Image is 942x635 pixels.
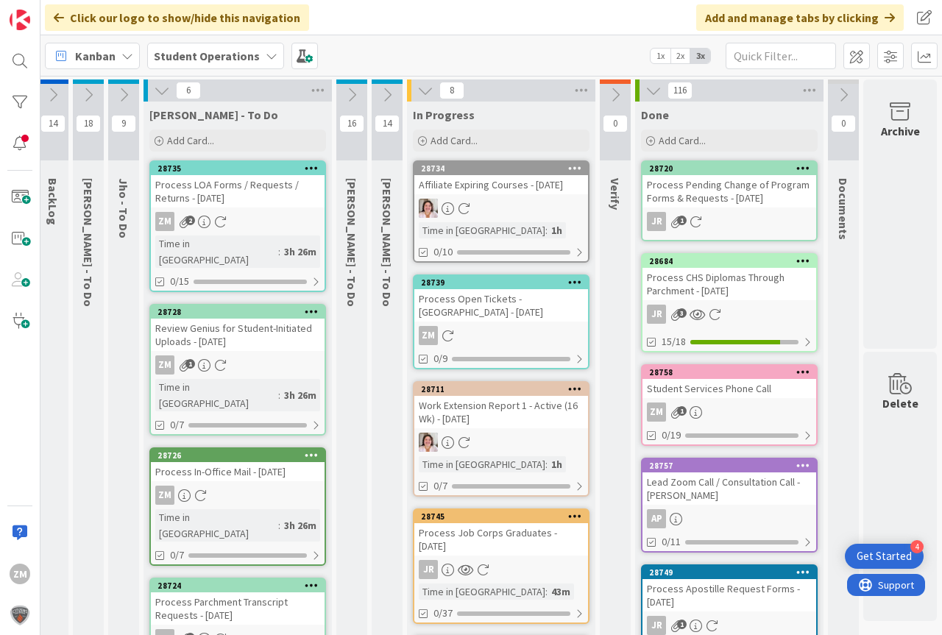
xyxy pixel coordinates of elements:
div: ZM [151,355,325,375]
div: Affiliate Expiring Courses - [DATE] [414,175,588,194]
div: ZM [647,402,666,422]
div: 28728 [157,307,325,317]
div: Process LOA Forms / Requests / Returns - [DATE] [151,175,325,207]
div: Time in [GEOGRAPHIC_DATA] [155,235,278,268]
div: Time in [GEOGRAPHIC_DATA] [419,583,545,600]
div: JR [414,560,588,579]
div: 28720 [649,163,816,174]
img: avatar [10,605,30,625]
span: 0/10 [433,244,453,260]
span: 14 [375,115,400,132]
span: Eric - To Do [344,178,359,307]
div: Work Extension Report 1 - Active (16 Wk) - [DATE] [414,396,588,428]
a: 28739Process Open Tickets - [GEOGRAPHIC_DATA] - [DATE]ZM0/9 [413,274,589,369]
div: 28749Process Apostille Request Forms - [DATE] [642,566,816,611]
div: AP [642,509,816,528]
span: : [545,222,548,238]
span: Verify [608,178,623,210]
span: Emilie - To Do [81,178,96,307]
a: 28758Student Services Phone CallZM0/19 [641,364,818,446]
span: 0 [831,115,856,132]
div: 28711Work Extension Report 1 - Active (16 Wk) - [DATE] [414,383,588,428]
span: 0 [603,115,628,132]
div: 28758Student Services Phone Call [642,366,816,398]
div: EW [414,433,588,452]
div: 28758 [649,367,816,377]
span: Add Card... [431,134,478,147]
div: 28726 [151,449,325,462]
div: 28726Process In-Office Mail - [DATE] [151,449,325,481]
div: 28745 [421,511,588,522]
span: 2x [670,49,690,63]
a: 28745Process Job Corps Graduates - [DATE]JRTime in [GEOGRAPHIC_DATA]:43m0/37 [413,508,589,624]
a: 28720Process Pending Change of Program Forms & Requests - [DATE]JR [641,160,818,241]
div: JR [647,616,666,635]
a: 28757Lead Zoom Call / Consultation Call - [PERSON_NAME]AP0/11 [641,458,818,553]
div: 28749 [649,567,816,578]
span: 14 [40,115,65,132]
div: JR [647,305,666,324]
div: 28739Process Open Tickets - [GEOGRAPHIC_DATA] - [DATE] [414,276,588,322]
span: Zaida - To Do [149,107,278,122]
input: Quick Filter... [726,43,836,69]
div: ZM [10,564,30,584]
span: 0/19 [662,428,681,443]
span: 1 [677,216,687,225]
span: 1 [677,620,687,629]
div: 28757 [649,461,816,471]
span: 6 [176,82,201,99]
span: Jho - To Do [116,178,131,238]
div: Student Services Phone Call [642,379,816,398]
span: 15/18 [662,334,686,350]
div: 28684Process CHS Diplomas Through Parchment - [DATE] [642,255,816,300]
div: Click our logo to show/hide this navigation [45,4,309,31]
span: 0/7 [170,547,184,563]
span: Documents [836,178,851,240]
img: Visit kanbanzone.com [10,10,30,30]
span: 1x [651,49,670,63]
div: Process Parchment Transcript Requests - [DATE] [151,592,325,625]
div: Open Get Started checklist, remaining modules: 4 [845,544,924,569]
div: ZM [155,212,174,231]
div: Delete [882,394,918,412]
a: 28726Process In-Office Mail - [DATE]ZMTime in [GEOGRAPHIC_DATA]:3h 26m0/7 [149,447,326,566]
span: : [278,517,280,533]
span: 2 [185,216,195,225]
div: 28724 [151,579,325,592]
span: 0/7 [170,417,184,433]
div: 28758 [642,366,816,379]
div: 28734 [414,162,588,175]
span: 8 [439,82,464,99]
div: 28728 [151,305,325,319]
div: 3h 26m [280,387,320,403]
div: Process Job Corps Graduates - [DATE] [414,523,588,556]
div: 28735 [151,162,325,175]
div: 28757Lead Zoom Call / Consultation Call - [PERSON_NAME] [642,459,816,505]
span: Done [641,107,669,122]
div: 4 [910,540,924,553]
div: ZM [155,355,174,375]
span: 1 [677,406,687,416]
span: 0/9 [433,351,447,366]
div: 28711 [421,384,588,394]
div: 28728Review Genius for Student-Initiated Uploads - [DATE] [151,305,325,351]
div: Process Pending Change of Program Forms & Requests - [DATE] [642,175,816,207]
div: 28684 [642,255,816,268]
div: EW [414,199,588,218]
div: 28734Affiliate Expiring Courses - [DATE] [414,162,588,194]
span: Kanban [75,47,116,65]
span: 0/7 [433,478,447,494]
div: ZM [151,212,325,231]
div: ZM [414,326,588,345]
span: : [545,456,548,472]
span: 16 [339,115,364,132]
div: JR [647,212,666,231]
span: : [278,387,280,403]
span: Amanda - To Do [380,178,394,307]
div: 28724 [157,581,325,591]
span: 3x [690,49,710,63]
div: 28720Process Pending Change of Program Forms & Requests - [DATE] [642,162,816,207]
div: ZM [419,326,438,345]
div: 28711 [414,383,588,396]
div: 28739 [414,276,588,289]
